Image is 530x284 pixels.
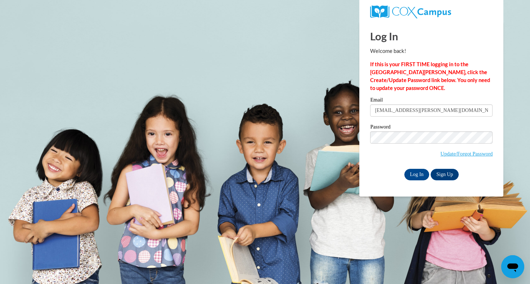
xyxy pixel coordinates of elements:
[404,169,430,180] input: Log In
[431,169,459,180] a: Sign Up
[440,151,493,157] a: Update/Forgot Password
[370,61,490,91] strong: If this is your FIRST TIME logging in to the [GEOGRAPHIC_DATA][PERSON_NAME], click the Create/Upd...
[501,255,524,278] iframe: Button to launch messaging window
[370,5,451,18] img: COX Campus
[370,47,493,55] p: Welcome back!
[370,5,493,18] a: COX Campus
[370,97,493,104] label: Email
[370,29,493,44] h1: Log In
[370,124,493,131] label: Password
